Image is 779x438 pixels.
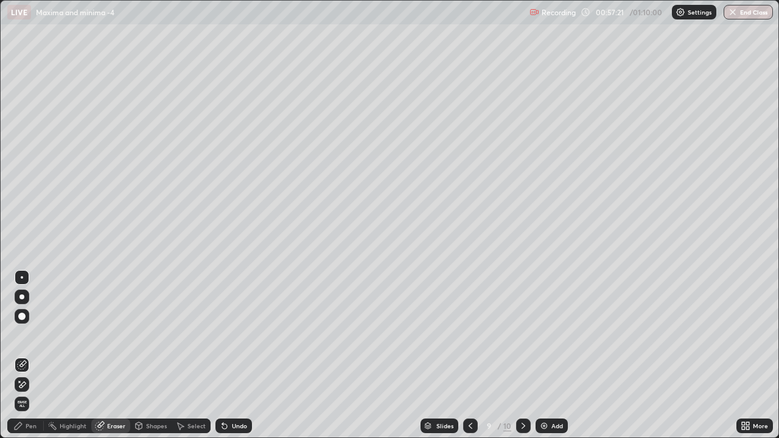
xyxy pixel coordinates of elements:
p: LIVE [11,7,27,17]
div: Slides [436,423,453,429]
div: More [753,423,768,429]
img: class-settings-icons [676,7,685,17]
div: 10 [503,420,511,431]
p: Settings [688,9,711,15]
div: Eraser [107,423,125,429]
div: 9 [483,422,495,429]
button: End Class [724,5,773,19]
span: Erase all [15,400,29,408]
p: Recording [542,8,576,17]
img: end-class-cross [728,7,738,17]
div: / [497,422,501,429]
div: Shapes [146,423,167,429]
div: Select [187,423,206,429]
p: Maxima and minima -4 [36,7,114,17]
div: Add [551,423,563,429]
img: recording.375f2c34.svg [529,7,539,17]
img: add-slide-button [539,421,549,431]
div: Undo [232,423,247,429]
div: Pen [26,423,37,429]
div: Highlight [60,423,86,429]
